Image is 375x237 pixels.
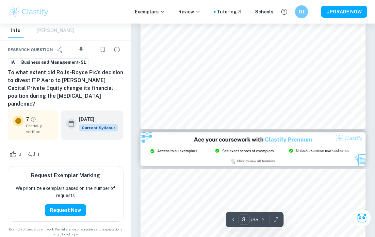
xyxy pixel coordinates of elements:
[178,8,201,15] p: Review
[140,132,366,166] img: Ad
[79,124,118,131] div: This exemplar is based on the current syllabus. Feel free to refer to it for inspiration/ideas wh...
[45,204,86,216] button: Request Now
[53,43,66,56] div: Share
[30,116,36,122] a: Grade partially verified
[8,5,49,18] img: Clastify logo
[68,41,95,58] div: Download
[15,151,25,158] span: 3
[26,149,43,160] div: Dislike
[8,58,17,66] a: IA
[31,172,100,179] h6: Request Exemplar Marking
[26,123,53,135] span: Partially verified
[79,116,113,123] h6: [DATE]
[295,5,308,18] button: DJ
[19,59,89,66] span: Business and Management-SL
[8,69,123,108] h6: To what extent did Rolls-Royce Plc’s decision to divest ITP Aero to [PERSON_NAME] Capital Private...
[298,8,305,15] h6: DJ
[135,8,165,15] p: Exemplars
[13,185,118,199] p: We prioritize exemplars based on the number of requests
[96,43,109,56] div: Bookmark
[8,47,53,53] span: Research question
[217,8,242,15] a: Tutoring
[26,116,29,123] p: 7
[255,8,273,15] a: Schools
[110,43,123,56] div: Report issue
[8,149,25,160] div: Like
[8,59,17,66] span: IA
[353,209,371,227] button: Ask Clai
[19,58,89,66] a: Business and Management-SL
[79,124,118,131] span: Current Syllabus
[321,6,367,18] button: UPGRADE NOW
[8,24,24,38] button: Info
[34,151,43,158] span: 1
[8,227,123,237] span: Example of past student work. For reference on structure and expectations only. Do not copy.
[251,216,258,223] p: / 35
[279,6,290,17] button: Help and Feedback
